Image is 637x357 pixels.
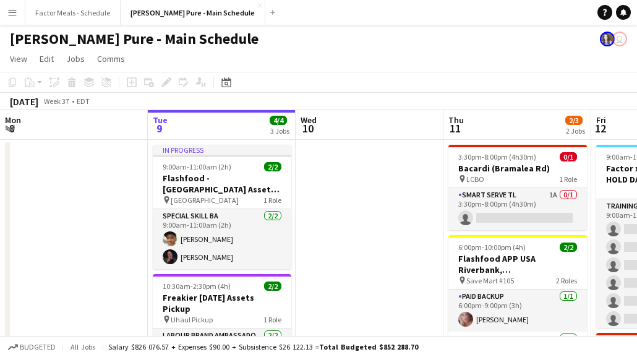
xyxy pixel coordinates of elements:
[108,342,418,351] div: Salary $826 076.57 + Expenses $90.00 + Subsistence $26 122.13 =
[263,315,281,324] span: 1 Role
[153,145,291,155] div: In progress
[40,53,54,64] span: Edit
[6,340,58,354] button: Budgeted
[171,315,213,324] span: Uhaul Pickup
[560,152,577,161] span: 0/1
[61,51,90,67] a: Jobs
[97,53,125,64] span: Comms
[10,53,27,64] span: View
[263,196,281,205] span: 1 Role
[153,114,168,126] span: Tue
[466,276,514,285] span: Save Mart #105
[559,174,577,184] span: 1 Role
[77,97,90,106] div: EDT
[151,121,168,135] span: 9
[301,114,317,126] span: Wed
[92,51,130,67] a: Comms
[153,292,291,314] h3: Freakier [DATE] Assets Pickup
[121,1,265,25] button: [PERSON_NAME] Pure - Main Schedule
[153,145,291,269] app-job-card: In progress9:00am-11:00am (2h)2/2Flashfood - [GEOGRAPHIC_DATA] Asset Hold [GEOGRAPHIC_DATA]1 Role...
[448,188,587,230] app-card-role: Smart Serve TL1A0/13:30pm-8:00pm (4h30m)
[447,121,464,135] span: 11
[556,276,577,285] span: 2 Roles
[448,290,587,332] app-card-role: Paid Backup1/16:00pm-9:00pm (3h)[PERSON_NAME]
[319,342,418,351] span: Total Budgeted $852 288.70
[41,97,72,106] span: Week 37
[35,51,59,67] a: Edit
[163,282,231,291] span: 10:30am-2:30pm (4h)
[10,95,38,108] div: [DATE]
[66,53,85,64] span: Jobs
[448,253,587,275] h3: Flashfood APP USA Riverbank, [GEOGRAPHIC_DATA]
[600,32,615,46] app-user-avatar: Ashleigh Rains
[270,116,287,125] span: 4/4
[25,1,121,25] button: Factor Meals - Schedule
[10,30,259,48] h1: [PERSON_NAME] Pure - Main Schedule
[448,145,587,230] app-job-card: 3:30pm-8:00pm (4h30m)0/1Bacardi (Bramalea Rd) LCBO1 RoleSmart Serve TL1A0/13:30pm-8:00pm (4h30m)
[458,243,526,252] span: 6:00pm-10:00pm (4h)
[264,282,281,291] span: 2/2
[264,162,281,171] span: 2/2
[448,163,587,174] h3: Bacardi (Bramalea Rd)
[448,114,464,126] span: Thu
[299,121,317,135] span: 10
[153,209,291,269] app-card-role: Special Skill BA2/29:00am-11:00am (2h)[PERSON_NAME][PERSON_NAME]
[171,196,239,205] span: [GEOGRAPHIC_DATA]
[466,174,484,184] span: LCBO
[68,342,98,351] span: All jobs
[594,121,606,135] span: 12
[560,243,577,252] span: 2/2
[3,121,21,135] span: 8
[153,173,291,195] h3: Flashfood - [GEOGRAPHIC_DATA] Asset Hold
[163,162,231,171] span: 9:00am-11:00am (2h)
[612,32,627,46] app-user-avatar: Tifany Scifo
[5,114,21,126] span: Mon
[5,51,32,67] a: View
[20,343,56,351] span: Budgeted
[566,126,585,135] div: 2 Jobs
[458,152,536,161] span: 3:30pm-8:00pm (4h30m)
[270,126,289,135] div: 3 Jobs
[596,114,606,126] span: Fri
[565,116,583,125] span: 2/3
